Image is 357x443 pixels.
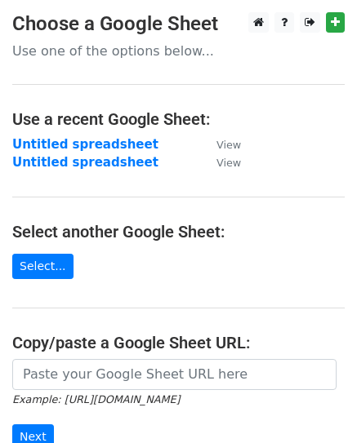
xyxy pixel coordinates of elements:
small: Example: [URL][DOMAIN_NAME] [12,393,180,405]
a: Untitled spreadsheet [12,137,158,152]
a: Select... [12,254,74,279]
small: View [216,139,241,151]
h4: Use a recent Google Sheet: [12,109,345,129]
input: Paste your Google Sheet URL here [12,359,337,390]
h4: Copy/paste a Google Sheet URL: [12,333,345,352]
p: Use one of the options below... [12,42,345,60]
a: View [200,137,241,152]
a: Untitled spreadsheet [12,155,158,170]
h3: Choose a Google Sheet [12,12,345,36]
small: View [216,157,241,169]
a: View [200,155,241,170]
h4: Select another Google Sheet: [12,222,345,241]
